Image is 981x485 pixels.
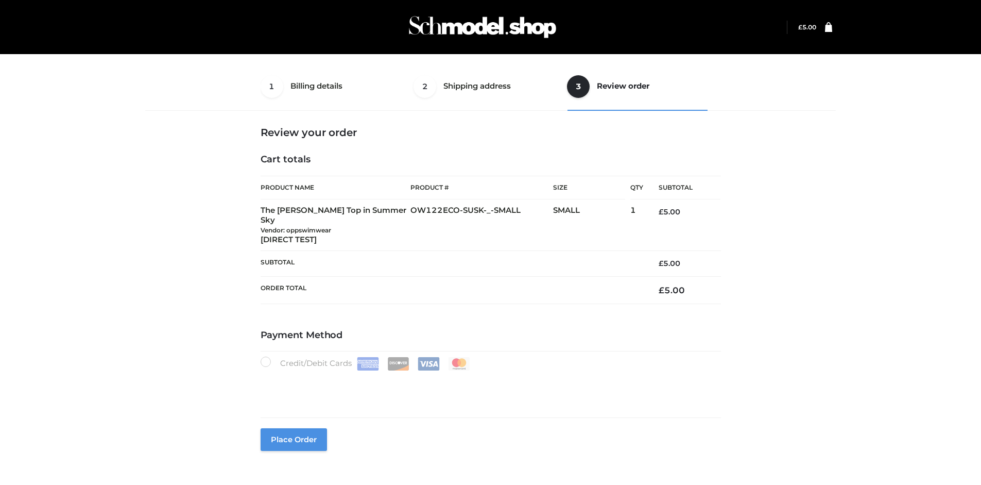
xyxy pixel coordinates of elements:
a: £5.00 [798,23,816,31]
th: Order Total [261,276,644,304]
span: £ [659,259,663,268]
span: £ [659,285,664,295]
bdi: 5.00 [659,207,680,216]
bdi: 5.00 [798,23,816,31]
img: Schmodel Admin 964 [405,7,560,47]
img: Discover [387,357,409,371]
label: Credit/Debit Cards [261,357,471,371]
button: Place order [261,428,327,451]
th: Product Name [261,176,411,199]
span: £ [798,23,802,31]
bdi: 5.00 [659,259,680,268]
img: Mastercard [448,357,470,371]
td: The [PERSON_NAME] Top in Summer Sky [DIRECT TEST] [261,199,411,251]
th: Product # [410,176,553,199]
iframe: Secure payment input frame [259,369,719,406]
h4: Cart totals [261,154,721,165]
td: OW122ECO-SUSK-_-SMALL [410,199,553,251]
td: SMALL [553,199,630,251]
h4: Payment Method [261,330,721,341]
th: Subtotal [643,176,720,199]
bdi: 5.00 [659,285,685,295]
small: Vendor: oppswimwear [261,226,331,234]
td: 1 [630,199,643,251]
h3: Review your order [261,126,721,139]
span: £ [659,207,663,216]
img: Amex [357,357,379,371]
img: Visa [418,357,440,371]
th: Size [553,176,625,199]
th: Subtotal [261,251,644,276]
th: Qty [630,176,643,199]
